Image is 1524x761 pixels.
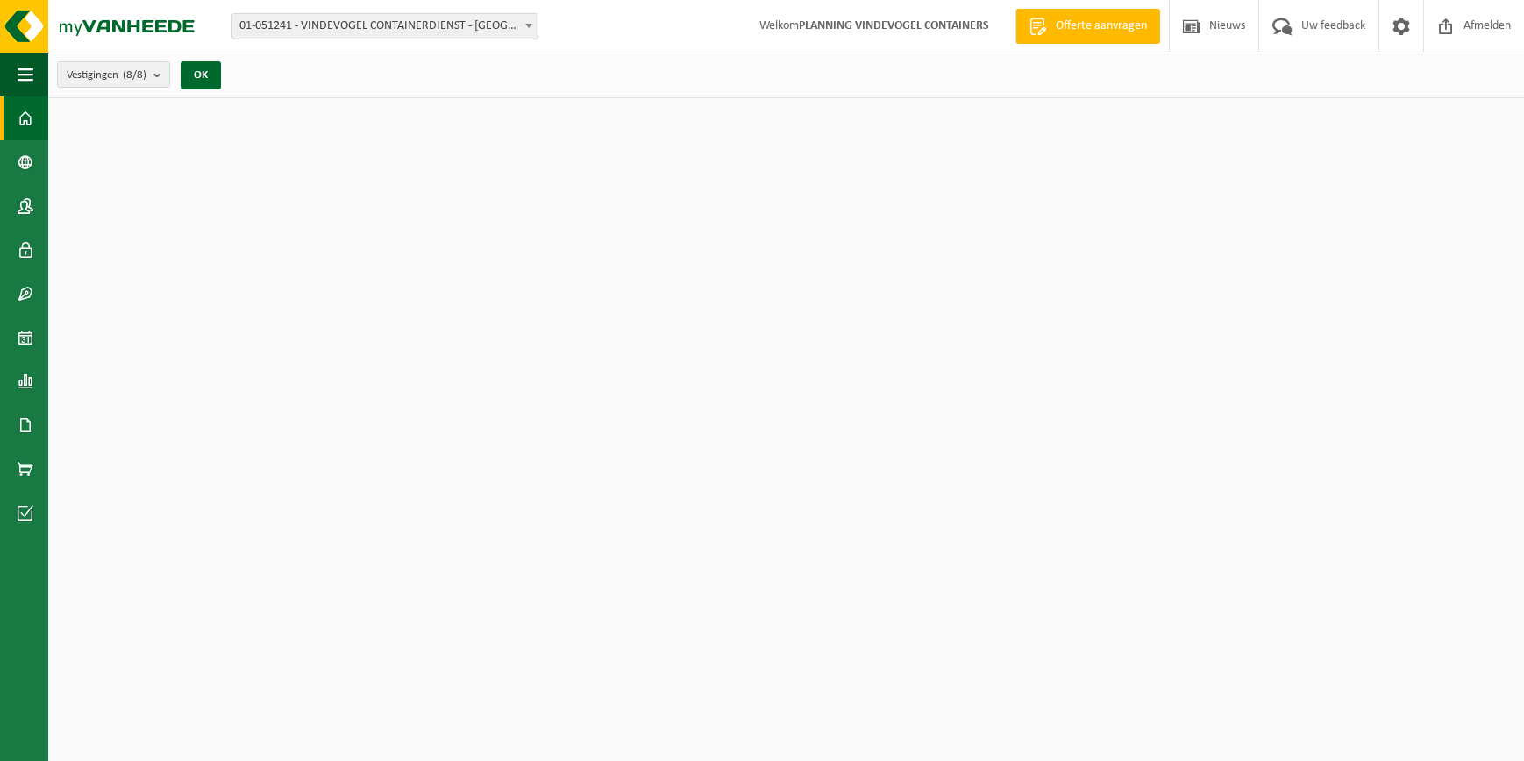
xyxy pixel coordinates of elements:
a: Offerte aanvragen [1015,9,1160,44]
button: Vestigingen(8/8) [57,61,170,88]
count: (8/8) [123,69,146,81]
span: Vestigingen [67,62,146,89]
span: Offerte aanvragen [1051,18,1151,35]
strong: PLANNING VINDEVOGEL CONTAINERS [799,19,989,32]
span: 01-051241 - VINDEVOGEL CONTAINERDIENST - OUDENAARDE - OUDENAARDE [231,13,538,39]
span: 01-051241 - VINDEVOGEL CONTAINERDIENST - OUDENAARDE - OUDENAARDE [232,14,538,39]
button: OK [181,61,221,89]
